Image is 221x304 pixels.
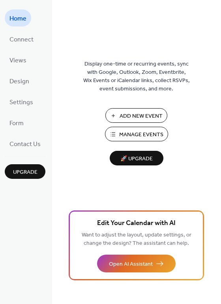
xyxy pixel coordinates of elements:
[5,30,38,47] a: Connect
[5,9,31,26] a: Home
[9,96,33,109] span: Settings
[5,93,38,110] a: Settings
[9,138,41,150] span: Contact Us
[5,164,45,179] button: Upgrade
[9,117,24,129] span: Form
[5,135,45,152] a: Contact Us
[110,151,163,165] button: 🚀 Upgrade
[120,112,163,120] span: Add New Event
[109,260,153,268] span: Open AI Assistant
[97,255,176,272] button: Open AI Assistant
[119,131,163,139] span: Manage Events
[9,54,26,67] span: Views
[9,13,26,25] span: Home
[9,34,34,46] span: Connect
[82,230,191,249] span: Want to adjust the layout, update settings, or change the design? The assistant can help.
[83,60,190,93] span: Display one-time or recurring events, sync with Google, Outlook, Zoom, Eventbrite, Wix Events or ...
[105,127,168,141] button: Manage Events
[5,51,31,68] a: Views
[114,154,159,164] span: 🚀 Upgrade
[105,108,167,123] button: Add New Event
[5,114,28,131] a: Form
[9,75,29,88] span: Design
[13,168,37,176] span: Upgrade
[97,218,176,229] span: Edit Your Calendar with AI
[5,72,34,89] a: Design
